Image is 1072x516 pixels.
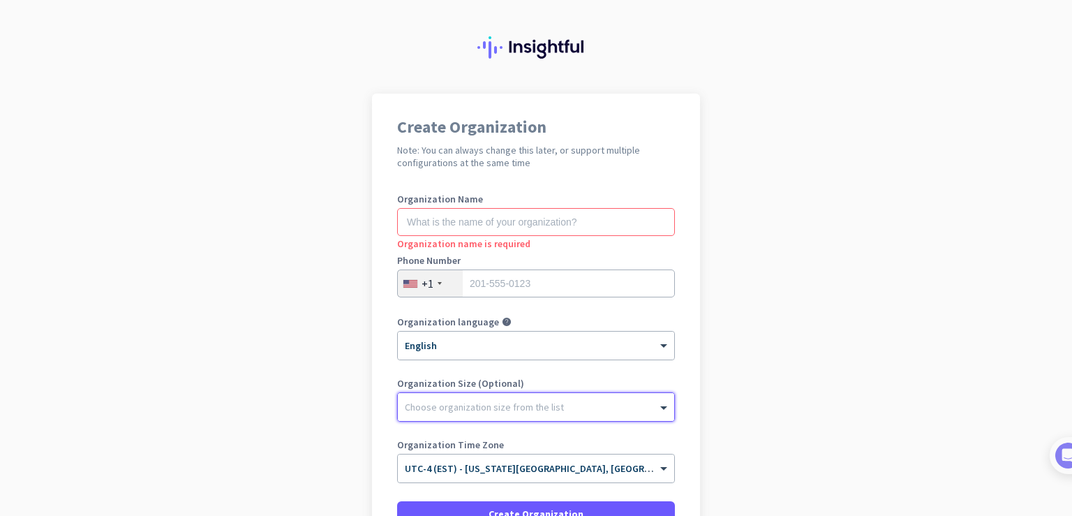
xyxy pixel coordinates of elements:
label: Organization Time Zone [397,440,675,450]
img: Insightful [477,36,595,59]
label: Organization Name [397,194,675,204]
label: Phone Number [397,256,675,265]
input: 201-555-0123 [397,270,675,297]
label: Organization Size (Optional) [397,378,675,388]
input: What is the name of your organization? [397,208,675,236]
i: help [502,317,512,327]
h2: Note: You can always change this later, or support multiple configurations at the same time [397,144,675,169]
span: Organization name is required [397,237,530,250]
div: +1 [422,277,433,290]
h1: Create Organization [397,119,675,135]
label: Organization language [397,317,499,327]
